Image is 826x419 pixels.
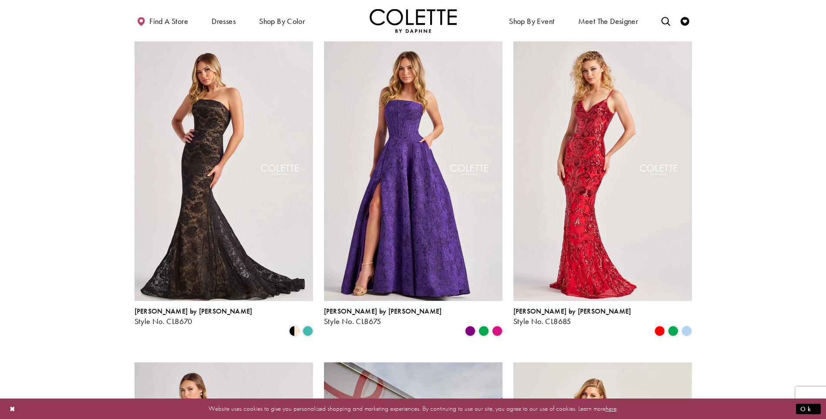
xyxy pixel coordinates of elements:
[257,9,307,33] span: Shop by color
[492,326,502,336] i: Fuchsia
[209,9,238,33] span: Dresses
[578,17,638,26] span: Meet the designer
[681,326,692,336] i: Periwinkle
[149,17,188,26] span: Find a store
[324,307,442,316] span: [PERSON_NAME] by [PERSON_NAME]
[135,307,253,326] div: Colette by Daphne Style No. CL8670
[135,9,190,33] a: Find a store
[659,9,672,33] a: Toggle search
[507,9,556,33] span: Shop By Event
[606,404,617,413] a: here
[324,41,502,301] a: Visit Colette by Daphne Style No. CL8675 Page
[5,401,20,416] button: Close Dialog
[370,9,457,33] a: Visit Home Page
[668,326,678,336] i: Emerald
[479,326,489,336] i: Emerald
[212,17,236,26] span: Dresses
[465,326,475,336] i: Purple
[135,307,253,316] span: [PERSON_NAME] by [PERSON_NAME]
[513,316,571,326] span: Style No. CL8685
[324,307,442,326] div: Colette by Daphne Style No. CL8675
[513,307,631,326] div: Colette by Daphne Style No. CL8685
[576,9,641,33] a: Meet the designer
[796,403,821,414] button: Submit Dialog
[63,403,763,415] p: Website uses cookies to give you personalized shopping and marketing experiences. By continuing t...
[135,41,313,301] a: Visit Colette by Daphne Style No. CL8670 Page
[509,17,554,26] span: Shop By Event
[513,307,631,316] span: [PERSON_NAME] by [PERSON_NAME]
[513,41,692,301] a: Visit Colette by Daphne Style No. CL8685 Page
[370,9,457,33] img: Colette by Daphne
[324,316,381,326] span: Style No. CL8675
[289,326,300,336] i: Black/Nude
[259,17,305,26] span: Shop by color
[303,326,313,336] i: Turquoise
[135,316,192,326] span: Style No. CL8670
[678,9,691,33] a: Check Wishlist
[654,326,665,336] i: Red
